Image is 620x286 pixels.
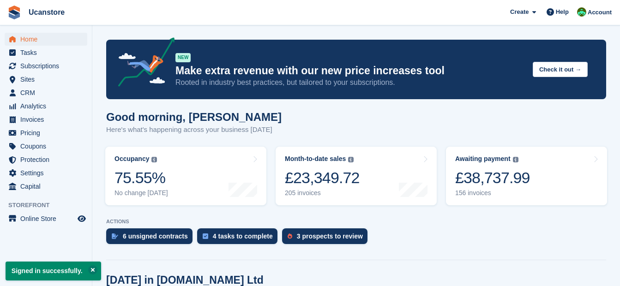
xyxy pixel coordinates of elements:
a: menu [5,126,87,139]
img: contract_signature_icon-13c848040528278c33f63329250d36e43548de30e8caae1d1a13099fd9432cc5.svg [112,233,118,239]
a: menu [5,140,87,153]
span: CRM [20,86,76,99]
div: £23,349.72 [285,168,360,187]
a: Occupancy 75.55% No change [DATE] [105,147,266,205]
a: menu [5,73,87,86]
span: Storefront [8,201,92,210]
div: 156 invoices [455,189,530,197]
img: icon-info-grey-7440780725fd019a000dd9b08b2336e03edf1995a4989e88bcd33f0948082b44.svg [513,157,518,162]
a: Month-to-date sales £23,349.72 205 invoices [276,147,437,205]
a: Awaiting payment £38,737.99 156 invoices [446,147,607,205]
span: Online Store [20,212,76,225]
span: Account [588,8,612,17]
img: icon-info-grey-7440780725fd019a000dd9b08b2336e03edf1995a4989e88bcd33f0948082b44.svg [348,157,354,162]
span: Invoices [20,113,76,126]
img: icon-info-grey-7440780725fd019a000dd9b08b2336e03edf1995a4989e88bcd33f0948082b44.svg [151,157,157,162]
div: Month-to-date sales [285,155,346,163]
span: Subscriptions [20,60,76,72]
span: Settings [20,167,76,179]
a: menu [5,60,87,72]
p: Rooted in industry best practices, but tailored to your subscriptions. [175,77,525,88]
a: Preview store [76,213,87,224]
div: 75.55% [114,168,168,187]
div: 205 invoices [285,189,360,197]
img: stora-icon-8386f47178a22dfd0bd8f6a31ec36ba5ce8667c1dd55bd0f319d3a0aa187defe.svg [7,6,21,19]
img: price-adjustments-announcement-icon-8257ccfd72463d97f412b2fc003d46551f7dbcb40ab6d574587a9cd5c0d94... [110,37,175,90]
span: Help [556,7,569,17]
a: menu [5,153,87,166]
a: menu [5,180,87,193]
div: No change [DATE] [114,189,168,197]
div: Occupancy [114,155,149,163]
div: Awaiting payment [455,155,511,163]
span: Capital [20,180,76,193]
div: £38,737.99 [455,168,530,187]
span: Protection [20,153,76,166]
div: NEW [175,53,191,62]
a: menu [5,46,87,59]
a: menu [5,212,87,225]
a: menu [5,33,87,46]
span: Tasks [20,46,76,59]
p: Make extra revenue with our new price increases tool [175,64,525,77]
a: menu [5,167,87,179]
a: 6 unsigned contracts [106,228,197,249]
div: 6 unsigned contracts [123,232,188,240]
span: Create [510,7,529,17]
span: Sites [20,73,76,86]
p: Signed in successfully. [6,262,101,280]
p: Here's what's happening across your business [DATE] [106,125,282,135]
a: menu [5,113,87,126]
a: 3 prospects to review [282,228,372,249]
div: 4 tasks to complete [213,232,273,240]
button: Check it out → [533,62,588,77]
span: Home [20,33,76,46]
a: 4 tasks to complete [197,228,282,249]
img: task-75834270c22a3079a89374b754ae025e5fb1db73e45f91037f5363f120a921f8.svg [203,233,208,239]
a: Ucanstore [25,5,68,20]
span: Coupons [20,140,76,153]
p: ACTIONS [106,219,606,225]
a: menu [5,100,87,113]
a: menu [5,86,87,99]
img: prospect-51fa495bee0391a8d652442698ab0144808aea92771e9ea1ae160a38d050c398.svg [288,233,292,239]
span: Pricing [20,126,76,139]
img: Leanne Tythcott [577,7,586,17]
span: Analytics [20,100,76,113]
h1: Good morning, [PERSON_NAME] [106,111,282,123]
div: 3 prospects to review [297,232,363,240]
